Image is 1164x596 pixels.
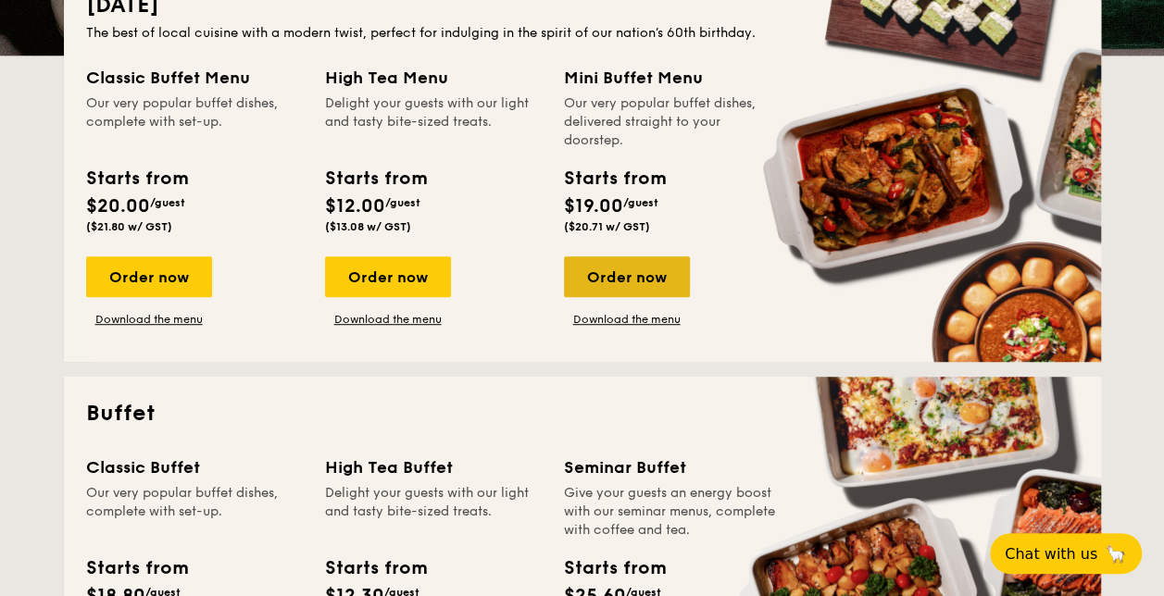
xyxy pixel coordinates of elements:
[325,220,411,233] span: ($13.08 w/ GST)
[325,195,385,217] span: $12.00
[325,454,542,480] div: High Tea Buffet
[325,484,542,540] div: Delight your guests with our light and tasty bite-sized treats.
[86,24,1079,43] div: The best of local cuisine with a modern twist, perfect for indulging in the spirit of our nation’...
[564,65,781,91] div: Mini Buffet Menu
[86,65,303,91] div: Classic Buffet Menu
[385,196,420,209] span: /guest
[564,454,781,480] div: Seminar Buffet
[325,165,426,192] div: Starts from
[86,256,212,297] div: Order now
[1105,543,1127,565] span: 🦙
[86,312,212,327] a: Download the menu
[564,312,690,327] a: Download the menu
[325,94,542,150] div: Delight your guests with our light and tasty bite-sized treats.
[86,165,187,192] div: Starts from
[86,399,1079,428] h2: Buffet
[86,454,303,480] div: Classic Buffet
[564,195,623,217] span: $19.00
[86,94,303,150] div: Our very popular buffet dishes, complete with set-up.
[86,195,150,217] span: $20.00
[1005,545,1097,563] span: Chat with us
[325,312,451,327] a: Download the menu
[325,65,542,91] div: High Tea Menu
[325,554,426,582] div: Starts from
[564,554,665,582] div: Starts from
[564,484,781,540] div: Give your guests an energy boost with our seminar menus, complete with coffee and tea.
[564,165,665,192] div: Starts from
[990,533,1142,574] button: Chat with us🦙
[86,220,172,233] span: ($21.80 w/ GST)
[325,256,451,297] div: Order now
[86,554,187,582] div: Starts from
[564,94,781,150] div: Our very popular buffet dishes, delivered straight to your doorstep.
[564,220,650,233] span: ($20.71 w/ GST)
[623,196,658,209] span: /guest
[150,196,185,209] span: /guest
[564,256,690,297] div: Order now
[86,484,303,540] div: Our very popular buffet dishes, complete with set-up.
